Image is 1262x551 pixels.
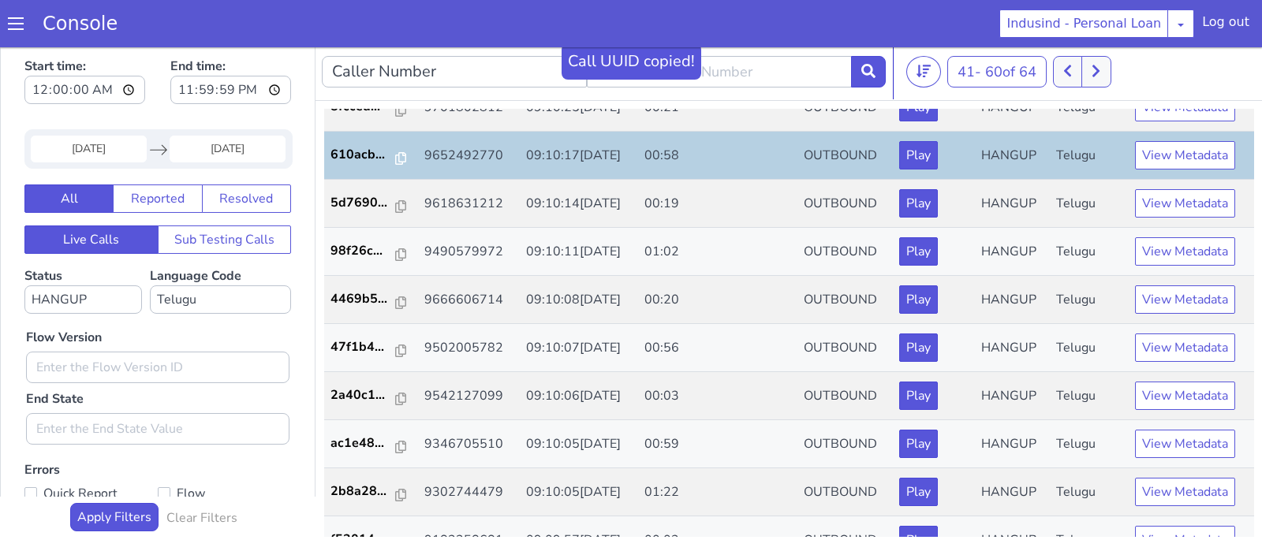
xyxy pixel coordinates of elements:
td: OUTBOUND [797,473,893,521]
td: 09:10:08[DATE] [520,233,639,281]
td: 09:10:14[DATE] [520,136,639,184]
button: View Metadata [1135,386,1235,415]
p: 47f1b4... [330,294,397,313]
td: 09:10:17[DATE] [520,88,639,136]
td: 01:22 [638,425,797,473]
td: 09:10:05[DATE] [520,425,639,473]
label: Flow [158,439,291,461]
td: OUTBOUND [797,233,893,281]
button: Play [899,386,938,415]
button: Play [899,98,938,126]
label: Start time: [24,9,145,65]
p: f52014... [330,486,397,505]
td: 00:20 [638,233,797,281]
label: Language Code [150,224,291,270]
td: OUTBOUND [797,184,893,233]
td: OUTBOUND [797,329,893,377]
td: Telugu [1050,136,1129,184]
label: End State [26,346,84,365]
a: Console [24,13,136,35]
td: HANGUP [975,136,1050,184]
button: View Metadata [1135,434,1235,463]
button: Resolved [202,141,291,169]
td: HANGUP [975,473,1050,521]
button: Play [899,146,938,174]
td: 00:59 [638,377,797,425]
td: 9182258681 [418,473,520,521]
input: Enter the End State Value [26,370,289,401]
td: OUTBOUND [797,136,893,184]
td: 09:10:06[DATE] [520,329,639,377]
input: Start time: [24,32,145,61]
td: OUTBOUND [797,88,893,136]
td: 01:02 [638,184,797,233]
td: 00:56 [638,281,797,329]
a: f52014... [330,486,413,505]
td: Telugu [1050,184,1129,233]
h6: Clear Filters [166,467,237,482]
button: View Metadata [1135,194,1235,222]
td: 9490579972 [418,184,520,233]
a: 98f26c... [330,198,413,217]
button: View Metadata [1135,338,1235,367]
input: Enter the Caller Number [587,13,852,44]
td: Telugu [1050,233,1129,281]
td: 9502005782 [418,281,520,329]
button: Reported [113,141,202,169]
td: 09:09:57[DATE] [520,473,639,521]
td: OUTBOUND [797,281,893,329]
label: End time: [170,9,291,65]
td: 09:10:11[DATE] [520,184,639,233]
td: 9666606714 [418,233,520,281]
td: 09:10:07[DATE] [520,281,639,329]
input: Enter the Flow Version ID [26,308,289,340]
td: OUTBOUND [797,425,893,473]
a: 2a40c1... [330,342,413,361]
td: HANGUP [975,329,1050,377]
label: Status [24,224,142,270]
td: 00:03 [638,329,797,377]
p: ac1e48... [330,390,397,409]
button: Play [899,194,938,222]
td: HANGUP [975,233,1050,281]
label: Quick Report [24,439,158,461]
td: 9542127099 [418,329,520,377]
button: Play [899,290,938,318]
input: Start Date [31,92,147,119]
td: 9346705510 [418,377,520,425]
button: 41- 60of 64 [947,13,1047,44]
p: 610acb... [330,102,397,121]
td: HANGUP [975,184,1050,233]
td: Telugu [1050,281,1129,329]
td: 9618631212 [418,136,520,184]
button: Play [899,242,938,270]
button: Play [899,482,938,511]
button: View Metadata [1135,98,1235,126]
td: HANGUP [975,281,1050,329]
td: Telugu [1050,88,1129,136]
button: Apply Filters [70,460,159,488]
button: Play [899,434,938,463]
td: Telugu [1050,377,1129,425]
label: Flow Version [26,285,102,303]
button: View Metadata [1135,146,1235,174]
span: 60 of 64 [985,19,1036,38]
p: 5d7690... [330,150,397,169]
div: Call UUID copied! [568,6,695,30]
a: ac1e48... [330,390,413,409]
td: 09:10:05[DATE] [520,377,639,425]
td: 9652492770 [418,88,520,136]
select: Status [24,242,142,270]
a: 2b8a28... [330,438,413,457]
button: View Metadata [1135,482,1235,511]
td: OUTBOUND [797,377,893,425]
a: 47f1b4... [330,294,413,313]
a: 610acb... [330,102,413,121]
td: HANGUP [975,425,1050,473]
button: Live Calls [24,182,159,210]
td: 00:19 [638,136,797,184]
td: Telugu [1050,329,1129,377]
td: 00:58 [638,88,797,136]
input: End Date [170,92,286,119]
td: 9302744479 [418,425,520,473]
